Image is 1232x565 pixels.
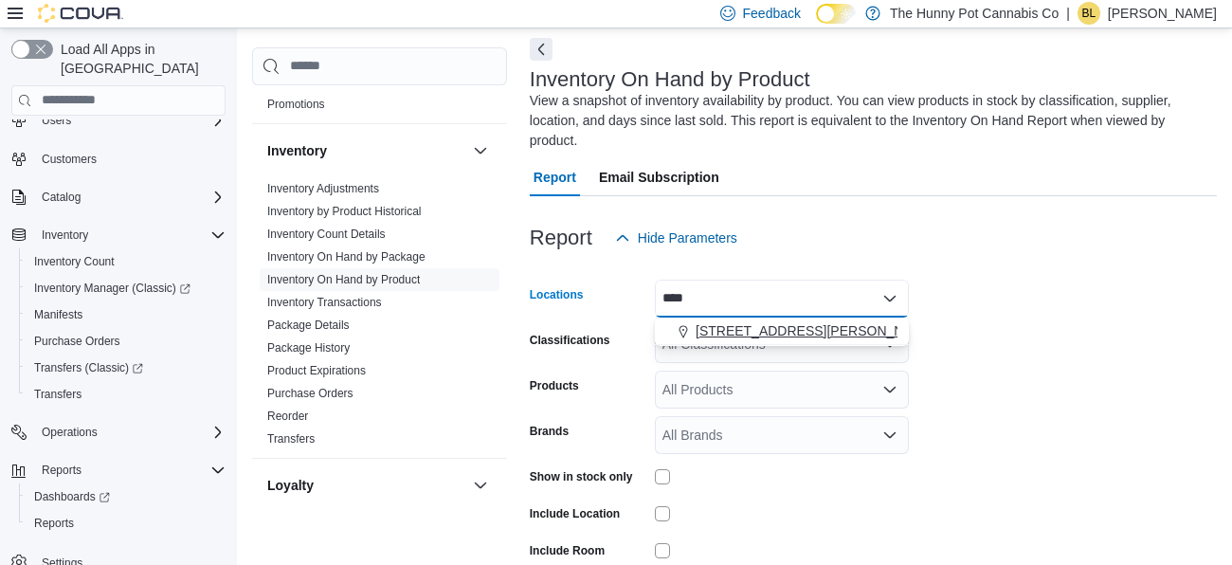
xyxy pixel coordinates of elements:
[4,419,233,446] button: Operations
[34,224,96,246] button: Inventory
[882,291,897,306] button: Close list of options
[19,510,233,537] button: Reports
[42,152,97,167] span: Customers
[34,186,88,209] button: Catalog
[530,91,1207,151] div: View a snapshot of inventory availability by product. You can view products in stock by classific...
[34,360,143,375] span: Transfers (Classic)
[27,485,118,508] a: Dashboards
[27,277,226,300] span: Inventory Manager (Classic)
[530,38,553,61] button: Next
[42,425,98,440] span: Operations
[469,474,492,497] button: Loyalty
[1082,2,1096,25] span: BL
[267,249,426,264] span: Inventory On Hand by Package
[38,4,123,23] img: Cova
[34,307,82,322] span: Manifests
[19,248,233,275] button: Inventory Count
[267,431,315,447] span: Transfers
[34,186,226,209] span: Catalog
[4,107,233,134] button: Users
[27,383,226,406] span: Transfers
[607,219,745,257] button: Hide Parameters
[1108,2,1217,25] p: [PERSON_NAME]
[1078,2,1100,25] div: Branden Lalonde
[1066,2,1070,25] p: |
[34,421,105,444] button: Operations
[27,485,226,508] span: Dashboards
[27,277,198,300] a: Inventory Manager (Classic)
[267,386,353,401] span: Purchase Orders
[267,296,382,309] a: Inventory Transactions
[267,272,420,287] span: Inventory On Hand by Product
[267,363,366,378] span: Product Expirations
[42,228,88,243] span: Inventory
[34,516,74,531] span: Reports
[530,424,569,439] label: Brands
[882,382,897,397] button: Open list of options
[27,303,90,326] a: Manifests
[267,476,465,495] button: Loyalty
[27,303,226,326] span: Manifests
[42,113,71,128] span: Users
[530,543,605,558] label: Include Room
[34,224,226,246] span: Inventory
[816,4,856,24] input: Dark Mode
[34,147,226,171] span: Customers
[252,177,507,458] div: Inventory
[267,295,382,310] span: Inventory Transactions
[530,378,579,393] label: Products
[696,321,936,340] span: [STREET_ADDRESS][PERSON_NAME]
[469,139,492,162] button: Inventory
[890,2,1059,25] p: The Hunny Pot Cannabis Co
[4,184,233,210] button: Catalog
[27,512,82,535] a: Reports
[4,222,233,248] button: Inventory
[42,190,81,205] span: Catalog
[19,381,233,408] button: Transfers
[267,182,379,195] a: Inventory Adjustments
[27,512,226,535] span: Reports
[530,469,633,484] label: Show in stock only
[27,250,122,273] a: Inventory Count
[267,319,350,332] a: Package Details
[267,98,325,111] a: Promotions
[267,141,465,160] button: Inventory
[638,228,737,247] span: Hide Parameters
[42,463,82,478] span: Reports
[53,40,226,78] span: Load All Apps in [GEOGRAPHIC_DATA]
[27,330,128,353] a: Purchase Orders
[34,148,104,171] a: Customers
[530,287,584,302] label: Locations
[34,459,89,482] button: Reports
[267,432,315,446] a: Transfers
[882,428,897,443] button: Open list of options
[34,109,79,132] button: Users
[19,328,233,355] button: Purchase Orders
[267,204,422,219] span: Inventory by Product Historical
[34,109,226,132] span: Users
[267,181,379,196] span: Inventory Adjustments
[34,281,190,296] span: Inventory Manager (Classic)
[27,356,226,379] span: Transfers (Classic)
[19,483,233,510] a: Dashboards
[267,250,426,264] a: Inventory On Hand by Package
[267,141,327,160] h3: Inventory
[34,334,120,349] span: Purchase Orders
[27,356,151,379] a: Transfers (Classic)
[267,227,386,242] span: Inventory Count Details
[743,4,801,23] span: Feedback
[267,318,350,333] span: Package Details
[267,228,386,241] a: Inventory Count Details
[252,47,507,123] div: Discounts & Promotions
[534,158,576,196] span: Report
[599,158,719,196] span: Email Subscription
[34,489,110,504] span: Dashboards
[267,205,422,218] a: Inventory by Product Historical
[27,383,89,406] a: Transfers
[530,68,810,91] h3: Inventory On Hand by Product
[34,254,115,269] span: Inventory Count
[530,333,610,348] label: Classifications
[34,387,82,402] span: Transfers
[267,387,353,400] a: Purchase Orders
[655,318,909,345] button: [STREET_ADDRESS][PERSON_NAME]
